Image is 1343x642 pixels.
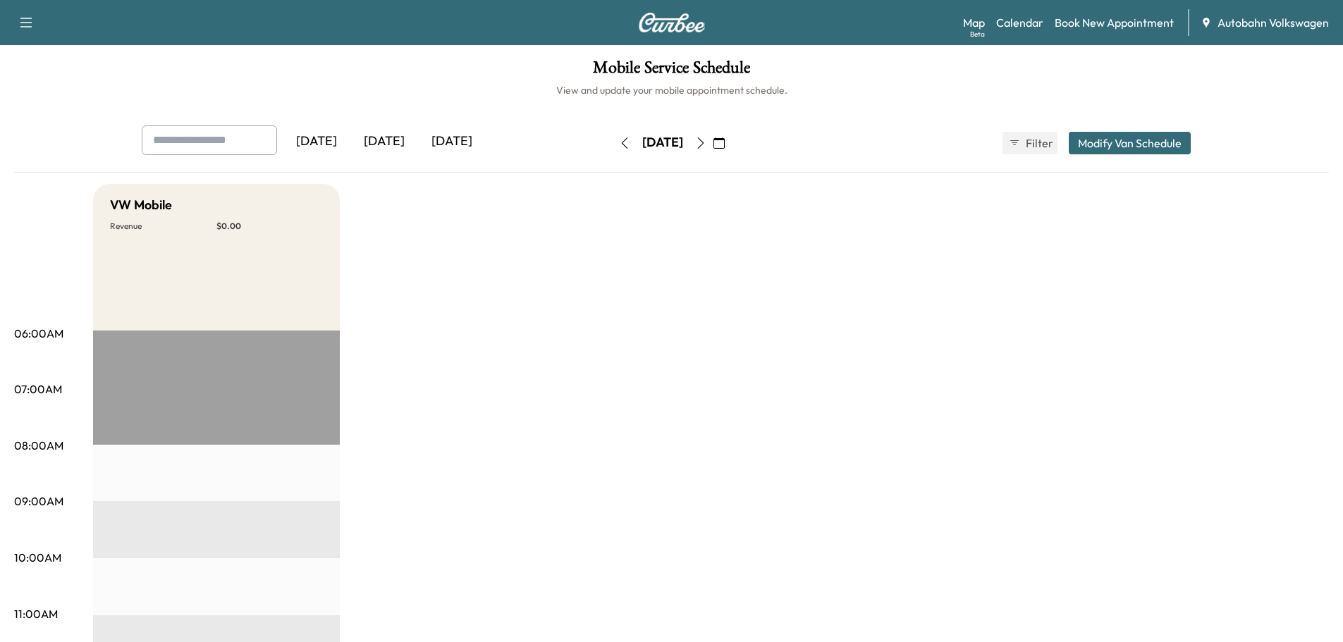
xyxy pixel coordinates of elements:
div: [DATE] [350,125,418,158]
img: Curbee Logo [638,13,706,32]
p: 07:00AM [14,381,62,397]
p: Revenue [110,221,216,232]
p: 11:00AM [14,605,58,622]
div: [DATE] [642,134,683,152]
p: $ 0.00 [216,221,323,232]
a: MapBeta [963,14,985,31]
p: 06:00AM [14,325,63,342]
div: Beta [970,29,985,39]
button: Filter [1002,132,1057,154]
h1: Mobile Service Schedule [14,59,1329,83]
p: 10:00AM [14,549,61,566]
div: [DATE] [418,125,486,158]
a: Book New Appointment [1055,14,1174,31]
span: Autobahn Volkswagen [1218,14,1329,31]
div: [DATE] [283,125,350,158]
h5: VW Mobile [110,195,172,215]
p: 09:00AM [14,493,63,510]
a: Calendar [996,14,1043,31]
button: Modify Van Schedule [1069,132,1191,154]
h6: View and update your mobile appointment schedule. [14,83,1329,97]
p: 08:00AM [14,437,63,454]
span: Filter [1026,135,1051,152]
